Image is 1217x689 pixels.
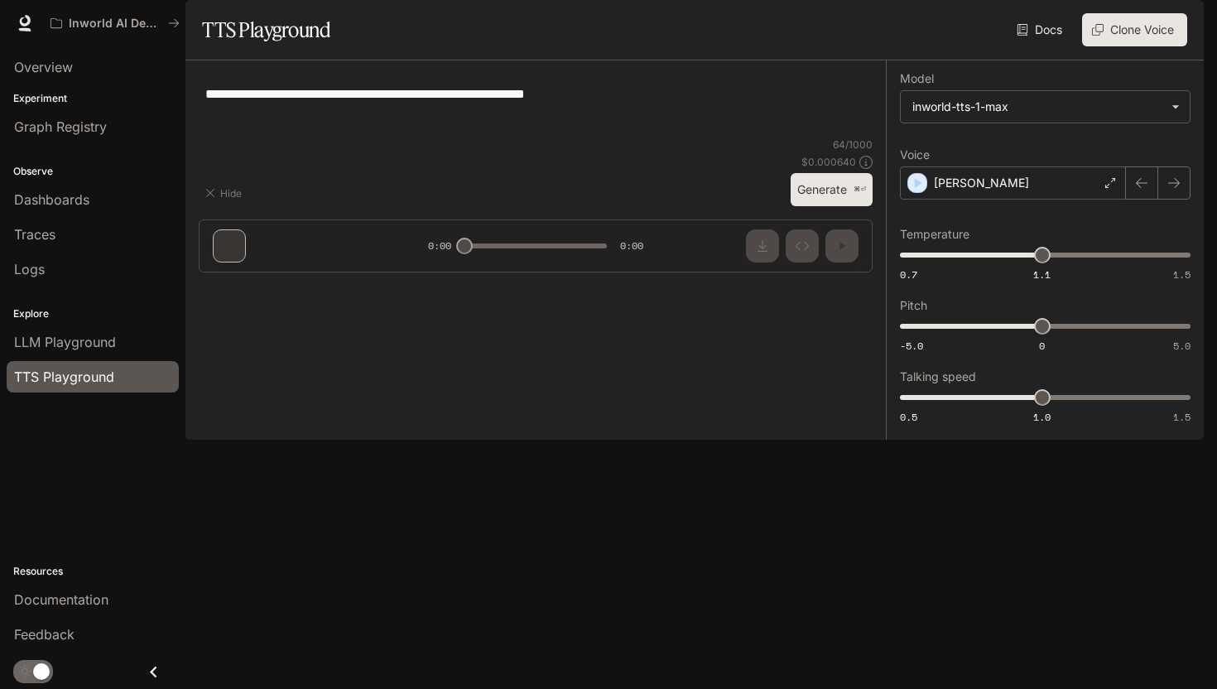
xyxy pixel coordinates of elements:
div: inworld-tts-1-max [912,99,1163,115]
p: Talking speed [900,371,976,383]
span: 5.0 [1173,339,1191,353]
span: -5.0 [900,339,923,353]
p: 64 / 1000 [833,137,873,152]
button: Generate⌘⏎ [791,173,873,207]
span: 1.1 [1033,267,1051,282]
div: inworld-tts-1-max [901,91,1190,123]
button: Hide [199,180,252,206]
span: 0.7 [900,267,917,282]
p: Temperature [900,229,969,240]
a: Docs [1013,13,1069,46]
p: ⌘⏎ [854,185,866,195]
p: $ 0.000640 [801,155,856,169]
p: [PERSON_NAME] [934,175,1029,191]
button: Clone Voice [1082,13,1187,46]
p: Model [900,73,934,84]
button: All workspaces [43,7,187,40]
span: 1.5 [1173,410,1191,424]
h1: TTS Playground [202,13,330,46]
span: 0 [1039,339,1045,353]
span: 0.5 [900,410,917,424]
span: 1.0 [1033,410,1051,424]
span: 1.5 [1173,267,1191,282]
p: Voice [900,149,930,161]
p: Pitch [900,300,927,311]
p: Inworld AI Demos [69,17,161,31]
